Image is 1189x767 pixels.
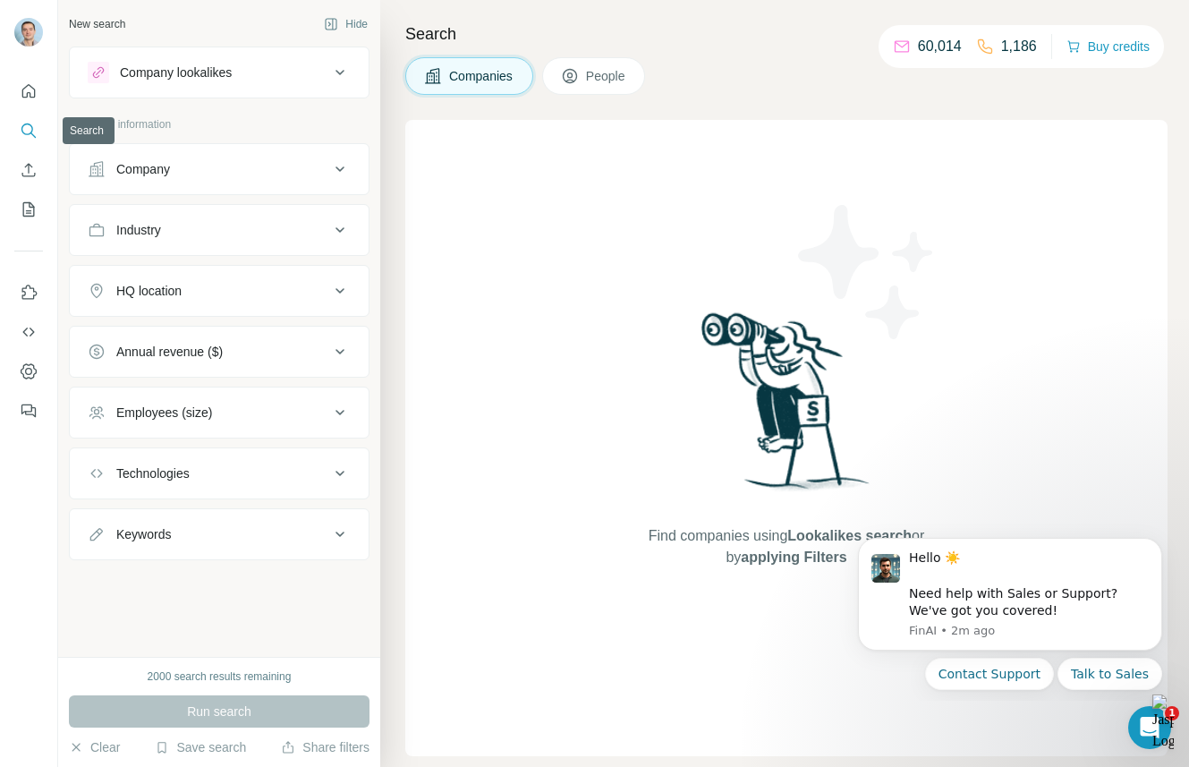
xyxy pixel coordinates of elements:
[116,160,170,178] div: Company
[69,16,125,32] div: New search
[120,64,232,81] div: Company lookalikes
[405,21,1168,47] h4: Search
[14,115,43,147] button: Search
[116,343,223,361] div: Annual revenue ($)
[70,513,369,556] button: Keywords
[14,193,43,226] button: My lists
[311,11,380,38] button: Hide
[148,669,292,685] div: 2000 search results remaining
[1001,36,1037,57] p: 1,186
[14,355,43,388] button: Dashboard
[70,209,369,251] button: Industry
[70,269,369,312] button: HQ location
[70,51,369,94] button: Company lookalikes
[643,525,930,568] span: Find companies using or by
[70,148,369,191] button: Company
[116,464,190,482] div: Technologies
[586,67,627,85] span: People
[741,550,846,565] span: applying Filters
[116,282,182,300] div: HQ location
[281,738,369,756] button: Share filters
[155,738,246,756] button: Save search
[1128,706,1171,749] iframe: Intercom live chat
[70,391,369,434] button: Employees (size)
[116,221,161,239] div: Industry
[786,192,947,353] img: Surfe Illustration - Stars
[69,738,120,756] button: Clear
[693,308,879,507] img: Surfe Illustration - Woman searching with binoculars
[116,404,212,422] div: Employees (size)
[116,525,171,543] div: Keywords
[69,116,369,132] p: Company information
[787,528,912,543] span: Lookalikes search
[70,452,369,495] button: Technologies
[1066,34,1150,59] button: Buy credits
[70,330,369,373] button: Annual revenue ($)
[14,75,43,107] button: Quick start
[918,36,962,57] p: 60,014
[449,67,514,85] span: Companies
[14,154,43,186] button: Enrich CSV
[14,395,43,427] button: Feedback
[14,316,43,348] button: Use Surfe API
[14,18,43,47] img: Avatar
[14,277,43,309] button: Use Surfe on LinkedIn
[831,522,1189,701] iframe: Intercom notifications message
